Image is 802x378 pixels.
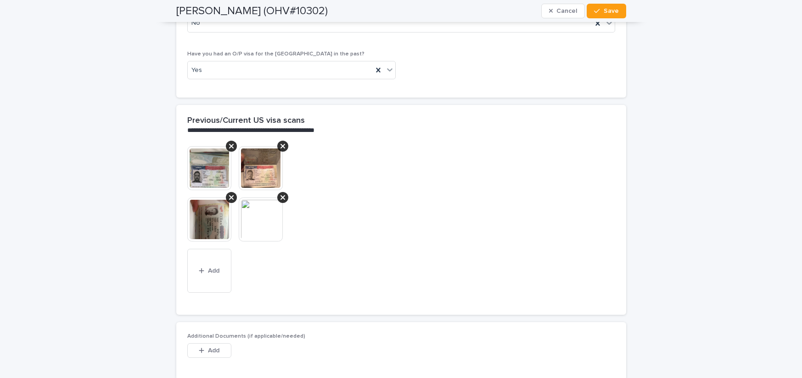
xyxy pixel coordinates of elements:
button: Save [587,4,626,18]
h2: Previous/Current US visa scans [187,116,305,126]
h2: [PERSON_NAME] (OHV#10302) [176,5,328,18]
span: Add [208,268,219,274]
button: Add [187,249,231,293]
button: Cancel [541,4,585,18]
span: No [191,18,200,28]
button: Add [187,343,231,358]
span: Yes [191,66,202,75]
span: Have you had an O/P visa for the [GEOGRAPHIC_DATA] in the past? [187,51,365,57]
span: Add [208,347,219,354]
span: Additional Documents (if applicable/needed) [187,334,305,339]
span: Save [604,8,619,14]
span: Cancel [556,8,577,14]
